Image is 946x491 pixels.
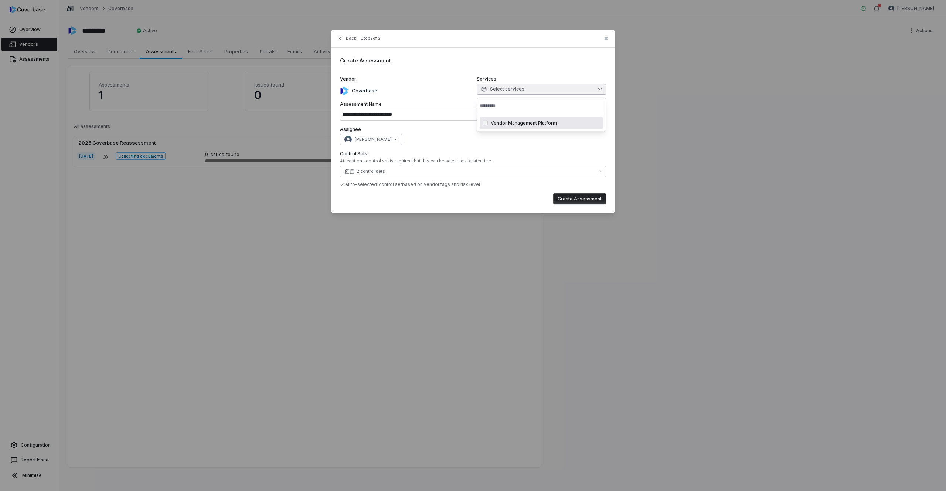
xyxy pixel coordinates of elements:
[477,76,606,82] label: Services
[340,182,606,187] div: ✓ Auto-selected 1 control set based on vendor tags and risk level
[481,86,524,92] span: Select services
[361,35,381,41] span: Step 2 of 2
[491,120,557,126] span: Vendor Management Platform
[355,136,392,142] span: [PERSON_NAME]
[340,126,606,132] label: Assignee
[357,169,385,174] div: 2 control sets
[340,101,606,107] label: Assessment Name
[340,57,391,64] span: Create Assessment
[344,136,352,143] img: Tomo Majima avatar
[349,87,377,95] p: Coverbase
[335,32,358,45] button: Back
[340,76,356,82] span: Vendor
[340,158,606,164] div: At least one control set is required, but this can be selected at a later time.
[553,193,606,204] button: Create Assessment
[340,151,606,157] label: Control Sets
[477,114,606,132] div: Suggestions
